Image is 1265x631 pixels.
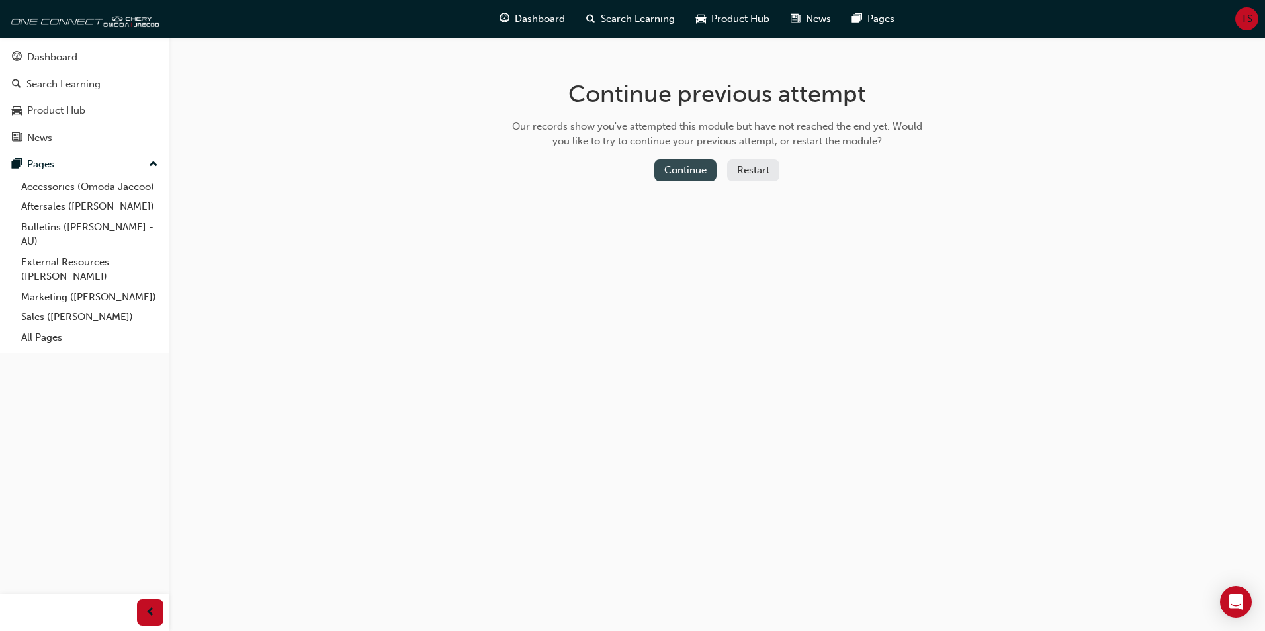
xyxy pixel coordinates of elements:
[576,5,685,32] a: search-iconSearch Learning
[1241,11,1252,26] span: TS
[12,79,21,91] span: search-icon
[5,126,163,150] a: News
[507,119,927,149] div: Our records show you've attempted this module but have not reached the end yet. Would you like to...
[149,156,158,173] span: up-icon
[27,103,85,118] div: Product Hub
[806,11,831,26] span: News
[601,11,675,26] span: Search Learning
[654,159,717,181] button: Continue
[27,157,54,172] div: Pages
[26,77,101,92] div: Search Learning
[842,5,905,32] a: pages-iconPages
[489,5,576,32] a: guage-iconDashboard
[12,105,22,117] span: car-icon
[12,52,22,63] span: guage-icon
[16,217,163,252] a: Bulletins ([PERSON_NAME] - AU)
[727,159,779,181] button: Restart
[507,79,927,108] h1: Continue previous attempt
[16,327,163,348] a: All Pages
[5,72,163,97] a: Search Learning
[1235,7,1258,30] button: TS
[696,11,706,27] span: car-icon
[16,252,163,287] a: External Resources ([PERSON_NAME])
[16,177,163,197] a: Accessories (Omoda Jaecoo)
[12,159,22,171] span: pages-icon
[5,42,163,152] button: DashboardSearch LearningProduct HubNews
[5,152,163,177] button: Pages
[5,45,163,69] a: Dashboard
[16,307,163,327] a: Sales ([PERSON_NAME])
[780,5,842,32] a: news-iconNews
[27,130,52,146] div: News
[7,5,159,32] img: oneconnect
[867,11,894,26] span: Pages
[500,11,509,27] span: guage-icon
[852,11,862,27] span: pages-icon
[586,11,595,27] span: search-icon
[515,11,565,26] span: Dashboard
[685,5,780,32] a: car-iconProduct Hub
[1220,586,1252,618] div: Open Intercom Messenger
[5,99,163,123] a: Product Hub
[146,605,155,621] span: prev-icon
[711,11,769,26] span: Product Hub
[791,11,801,27] span: news-icon
[16,196,163,217] a: Aftersales ([PERSON_NAME])
[12,132,22,144] span: news-icon
[16,287,163,308] a: Marketing ([PERSON_NAME])
[27,50,77,65] div: Dashboard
